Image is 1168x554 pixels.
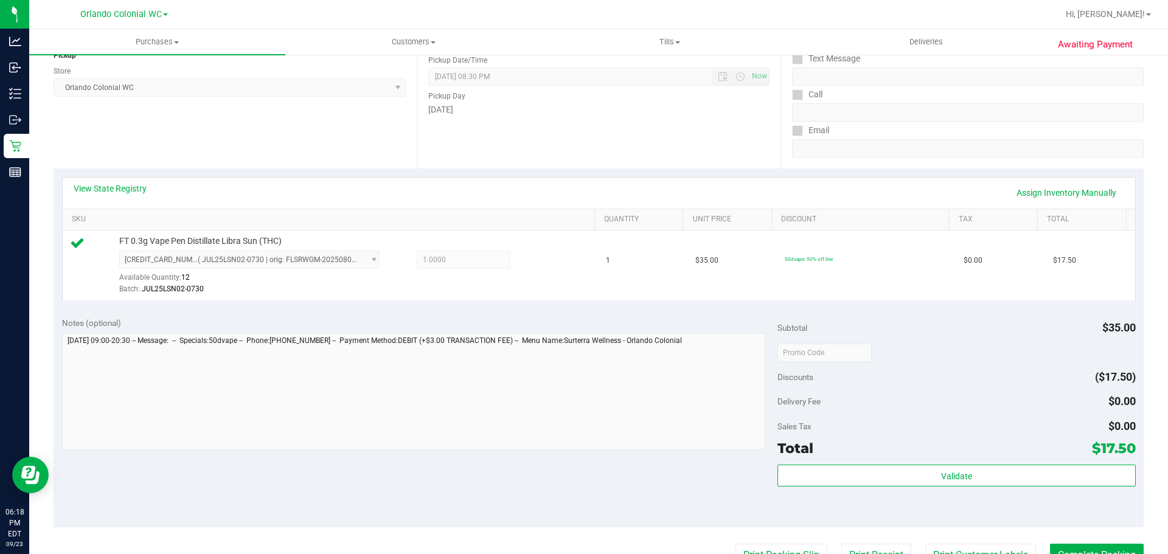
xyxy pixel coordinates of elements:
[9,88,21,100] inline-svg: Inventory
[777,366,813,388] span: Discounts
[181,273,190,282] span: 12
[12,457,49,493] iframe: Resource center
[1095,370,1136,383] span: ($17.50)
[29,36,285,47] span: Purchases
[29,29,285,55] a: Purchases
[62,318,121,328] span: Notes (optional)
[5,507,24,539] p: 06:18 PM EDT
[1108,395,1136,407] span: $0.00
[792,50,860,68] label: Text Message
[959,215,1033,224] a: Tax
[428,55,487,66] label: Pickup Date/Time
[792,103,1144,122] input: Format: (999) 999-9999
[695,255,718,266] span: $35.00
[9,61,21,74] inline-svg: Inbound
[9,114,21,126] inline-svg: Outbound
[606,255,610,266] span: 1
[142,285,204,293] span: JUL25LSN02-0730
[9,166,21,178] inline-svg: Reports
[777,465,1135,486] button: Validate
[1009,182,1124,203] a: Assign Inventory Manually
[1102,321,1136,334] span: $35.00
[1053,255,1076,266] span: $17.50
[792,68,1144,86] input: Format: (999) 999-9999
[1058,38,1133,52] span: Awaiting Payment
[1047,215,1121,224] a: Total
[792,86,822,103] label: Call
[785,256,833,262] span: 50dvape: 50% off line
[119,235,282,247] span: FT 0.3g Vape Pen Distillate Libra Sun (THC)
[74,182,147,195] a: View State Registry
[54,51,76,60] strong: Pickup
[792,122,829,139] label: Email
[119,285,140,293] span: Batch:
[285,29,541,55] a: Customers
[72,215,589,224] a: SKU
[5,539,24,549] p: 09/23
[80,9,162,19] span: Orlando Colonial WC
[941,471,972,481] span: Validate
[893,36,959,47] span: Deliveries
[777,323,807,333] span: Subtotal
[1108,420,1136,432] span: $0.00
[777,421,812,431] span: Sales Tax
[428,91,465,102] label: Pickup Day
[693,215,767,224] a: Unit Price
[286,36,541,47] span: Customers
[542,36,797,47] span: Tills
[777,344,872,362] input: Promo Code
[1066,9,1145,19] span: Hi, [PERSON_NAME]!
[1092,440,1136,457] span: $17.50
[964,255,982,266] span: $0.00
[428,103,769,116] div: [DATE]
[9,140,21,152] inline-svg: Retail
[54,66,71,77] label: Store
[604,215,678,224] a: Quantity
[119,269,393,293] div: Available Quantity:
[777,396,821,406] span: Delivery Fee
[777,440,813,457] span: Total
[9,35,21,47] inline-svg: Analytics
[541,29,798,55] a: Tills
[798,29,1054,55] a: Deliveries
[781,215,944,224] a: Discount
